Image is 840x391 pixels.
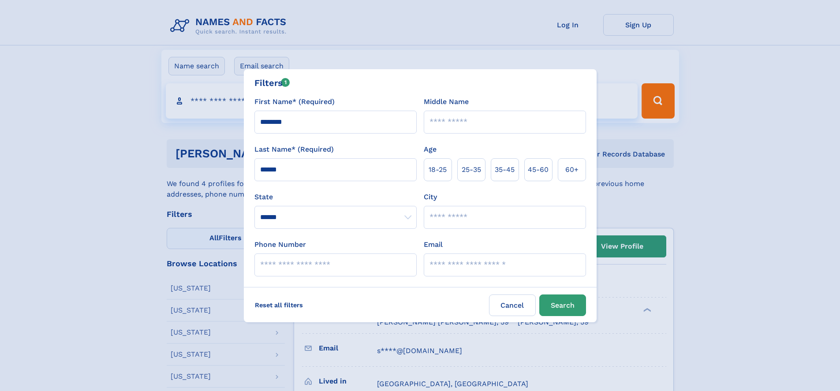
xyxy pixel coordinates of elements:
[429,164,447,175] span: 18‑25
[528,164,549,175] span: 45‑60
[424,239,443,250] label: Email
[462,164,481,175] span: 25‑35
[539,294,586,316] button: Search
[424,144,437,155] label: Age
[254,144,334,155] label: Last Name* (Required)
[249,294,309,316] label: Reset all filters
[424,192,437,202] label: City
[424,97,469,107] label: Middle Name
[254,97,335,107] label: First Name* (Required)
[565,164,579,175] span: 60+
[489,294,536,316] label: Cancel
[254,192,417,202] label: State
[254,76,290,89] div: Filters
[254,239,306,250] label: Phone Number
[495,164,515,175] span: 35‑45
